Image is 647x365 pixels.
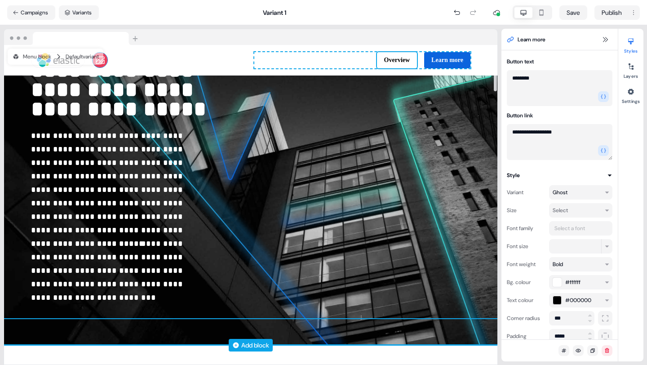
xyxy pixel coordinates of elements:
button: #ffffff [549,275,612,289]
div: Select a font [553,224,587,233]
div: Variant [507,185,545,200]
div: Padding [507,329,545,343]
div: Add block [241,341,269,350]
button: Save [559,5,587,20]
div: Text colour [507,293,545,307]
div: Bg. colour [507,275,545,289]
div: Corner radius [507,311,545,325]
span: Variant 1 [263,8,286,17]
button: Select a font [549,221,612,236]
button: Layers [618,59,643,79]
button: Styles [618,34,643,54]
div: Font family [507,221,545,236]
div: OverviewLearn more [254,52,470,68]
button: Publish [594,5,627,20]
div: Default variant [66,52,99,61]
div: Menu block [12,52,51,61]
button: #000000 [549,293,612,307]
div: Style [507,171,520,180]
button: Style [507,171,612,180]
button: Overview [377,52,417,68]
button: Settings [618,85,643,104]
div: Font weight [507,257,545,272]
img: Browser topbar [4,29,142,45]
div: Ghost [553,188,567,197]
span: #000000 [565,296,591,305]
span: #ffffff [565,278,581,287]
label: Button link [507,112,533,119]
div: Bold [553,260,563,269]
span: Learn more [518,35,545,44]
div: Size [507,203,545,218]
label: Button text [507,58,534,65]
button: Campaigns [7,5,55,20]
button: Variants [59,5,99,20]
div: Select [553,206,568,215]
button: Learn more [424,52,470,68]
div: Font size [507,239,545,254]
